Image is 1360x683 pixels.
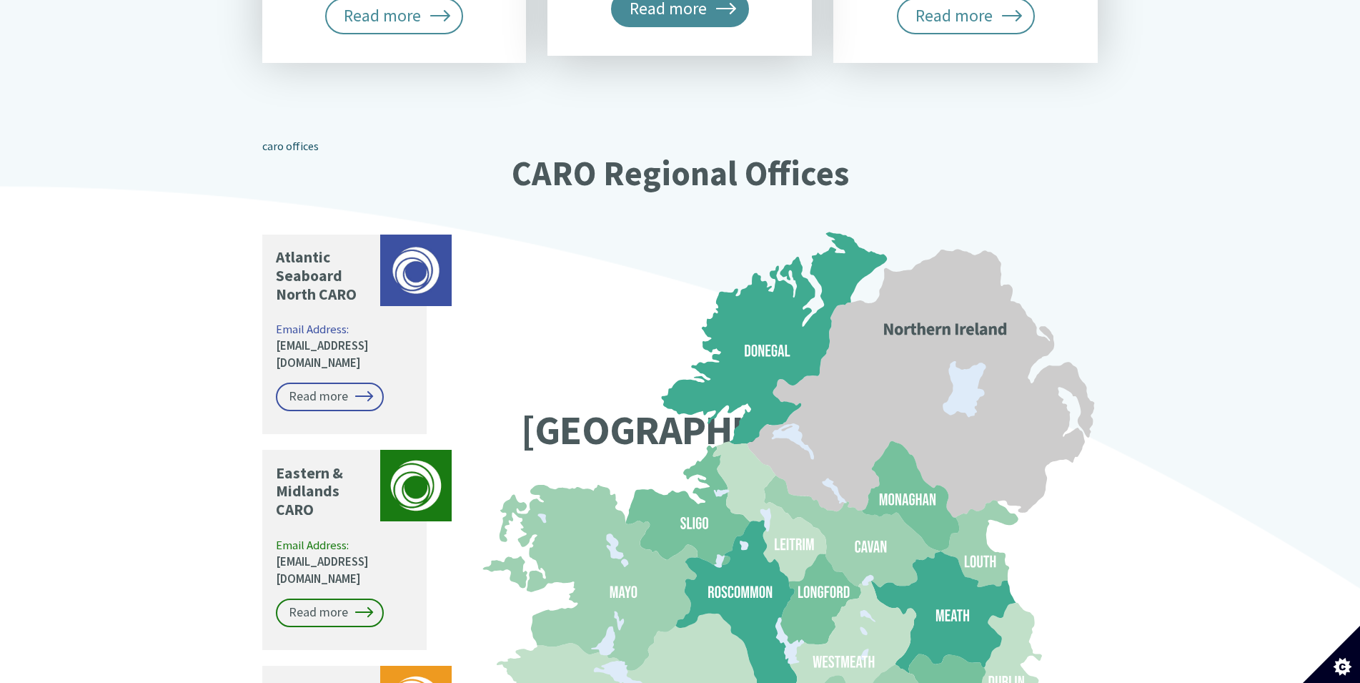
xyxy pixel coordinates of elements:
a: caro offices [262,139,319,153]
p: Eastern & Midlands CARO [276,464,373,520]
p: Email Address: [276,321,415,372]
h2: CARO Regional Offices [262,154,1098,192]
a: [EMAIL_ADDRESS][DOMAIN_NAME] [276,338,369,370]
p: Atlantic Seaboard North CARO [276,248,373,304]
a: Read more [276,383,384,411]
button: Set cookie preferences [1303,626,1360,683]
text: [GEOGRAPHIC_DATA] [521,404,887,456]
a: Read more [276,599,384,627]
a: [EMAIL_ADDRESS][DOMAIN_NAME] [276,554,369,586]
p: Email Address: [276,537,415,588]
